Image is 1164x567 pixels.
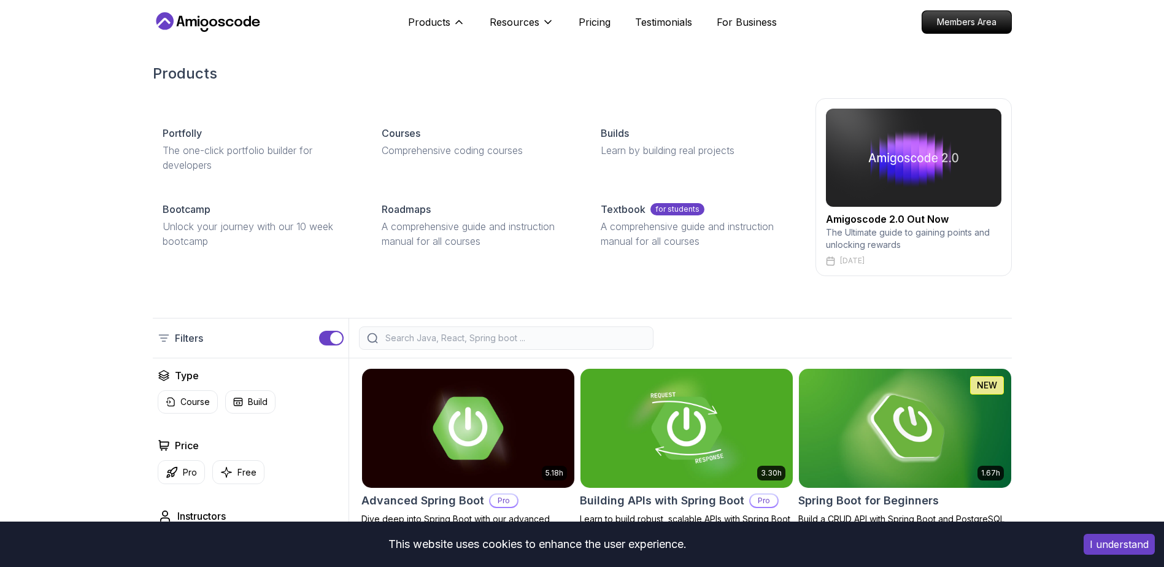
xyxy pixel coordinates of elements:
p: Bootcamp [163,202,210,217]
p: Pro [750,495,777,507]
p: 5.18h [545,468,563,478]
p: Learn to build robust, scalable APIs with Spring Boot, mastering REST principles, JSON handling, ... [580,513,793,550]
img: Advanced Spring Boot card [362,369,574,488]
p: Pro [183,466,197,479]
h2: Advanced Spring Boot [361,492,484,509]
p: 1.67h [981,468,1000,478]
a: PortfollyThe one-click portfolio builder for developers [153,116,362,182]
a: BuildsLearn by building real projects [591,116,800,168]
p: Filters [175,331,203,345]
p: Course [180,396,210,408]
p: Pro [490,495,517,507]
h2: Type [175,368,199,383]
p: Dive deep into Spring Boot with our advanced course, designed to take your skills from intermedia... [361,513,575,550]
p: [DATE] [840,256,865,266]
h2: Building APIs with Spring Boot [580,492,744,509]
h2: Amigoscode 2.0 Out Now [826,212,1001,226]
p: Learn by building real projects [601,143,790,158]
p: Courses [382,126,420,141]
a: Testimonials [635,15,692,29]
a: Textbookfor studentsA comprehensive guide and instruction manual for all courses [591,192,800,258]
p: for students [650,203,704,215]
h2: Spring Boot for Beginners [798,492,939,509]
button: Accept cookies [1084,534,1155,555]
img: Spring Boot for Beginners card [799,369,1011,488]
p: Build [248,396,268,408]
p: Resources [490,15,539,29]
p: The Ultimate guide to gaining points and unlocking rewards [826,226,1001,251]
a: Building APIs with Spring Boot card3.30hBuilding APIs with Spring BootProLearn to build robust, s... [580,368,793,550]
button: Build [225,390,276,414]
button: Free [212,460,264,484]
a: Pricing [579,15,611,29]
a: BootcampUnlock your journey with our 10 week bootcamp [153,192,362,258]
a: Members Area [922,10,1012,34]
p: Free [237,466,256,479]
p: A comprehensive guide and instruction manual for all courses [601,219,790,249]
button: Pro [158,460,205,484]
p: Portfolly [163,126,202,141]
a: Advanced Spring Boot card5.18hAdvanced Spring BootProDive deep into Spring Boot with our advanced... [361,368,575,550]
button: Course [158,390,218,414]
p: Textbook [601,202,646,217]
p: Unlock your journey with our 10 week bootcamp [163,219,352,249]
p: Comprehensive coding courses [382,143,571,158]
a: amigoscode 2.0Amigoscode 2.0 Out NowThe Ultimate guide to gaining points and unlocking rewards[DATE] [815,98,1012,276]
p: Roadmaps [382,202,431,217]
a: Spring Boot for Beginners card1.67hNEWSpring Boot for BeginnersBuild a CRUD API with Spring Boot ... [798,368,1012,538]
p: A comprehensive guide and instruction manual for all courses [382,219,571,249]
p: The one-click portfolio builder for developers [163,143,352,172]
a: For Business [717,15,777,29]
h2: Products [153,64,1012,83]
p: Build a CRUD API with Spring Boot and PostgreSQL database using Spring Data JPA and Spring AI [798,513,1012,538]
p: Members Area [922,11,1011,33]
input: Search Java, React, Spring boot ... [383,332,646,344]
div: This website uses cookies to enhance the user experience. [9,531,1065,558]
h2: Instructors [177,509,226,523]
img: Building APIs with Spring Boot card [580,369,793,488]
p: 3.30h [761,468,782,478]
p: Builds [601,126,629,141]
a: CoursesComprehensive coding courses [372,116,581,168]
button: Resources [490,15,554,39]
button: Products [408,15,465,39]
h2: Price [175,438,199,453]
p: Products [408,15,450,29]
a: RoadmapsA comprehensive guide and instruction manual for all courses [372,192,581,258]
img: amigoscode 2.0 [826,109,1001,207]
p: NEW [977,379,997,391]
